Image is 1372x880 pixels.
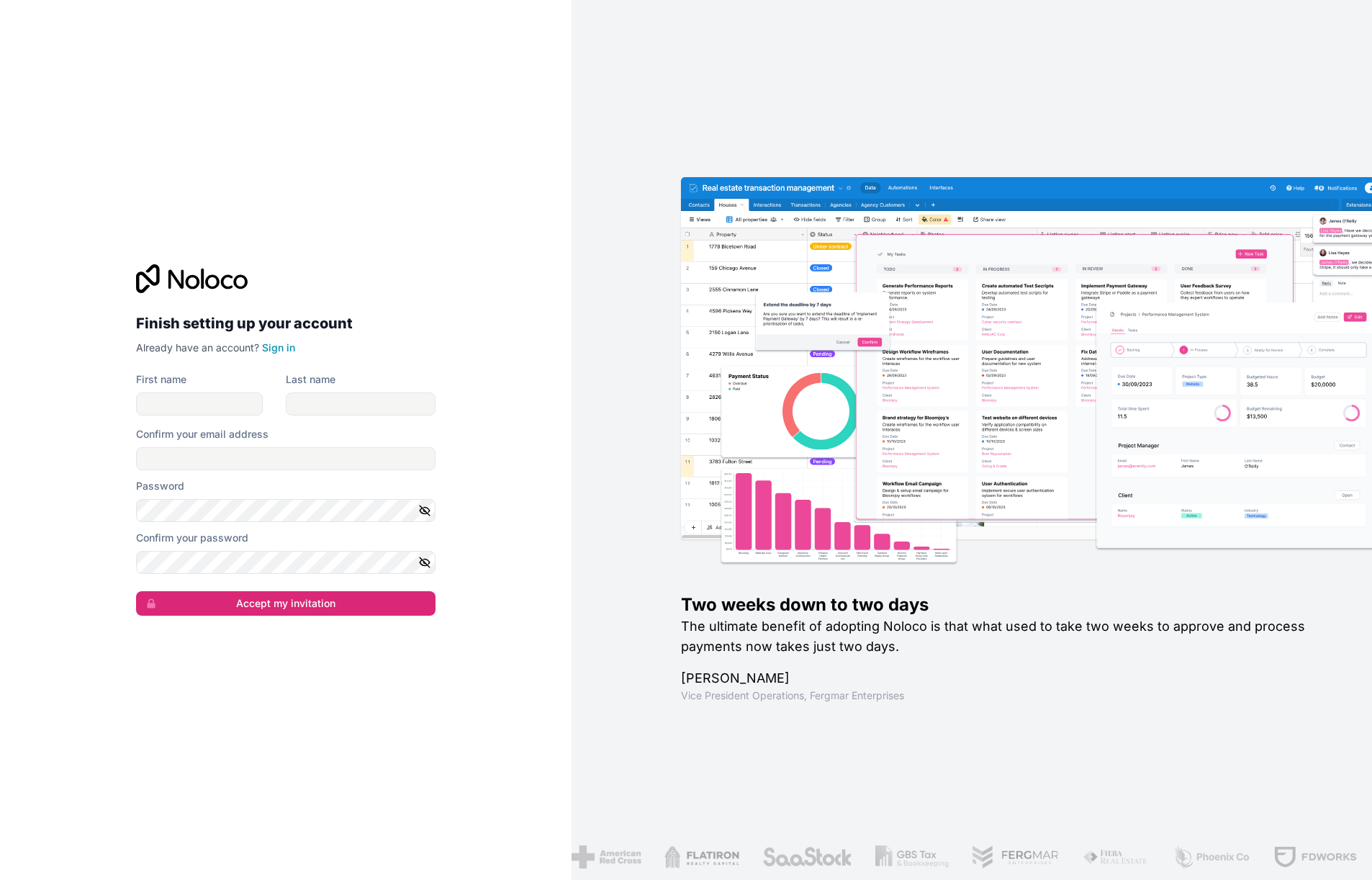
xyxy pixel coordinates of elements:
[136,392,263,416] input: given-name
[136,447,435,470] input: Email address
[262,341,295,354] a: Sign in
[681,668,1326,688] h1: [PERSON_NAME]
[136,479,184,493] label: Password
[136,499,435,522] input: Password
[681,688,1326,703] h1: Vice President Operations , Fergmar Enterprises
[1173,845,1250,868] img: /assets/phoenix-BREaitsQ.png
[136,341,259,354] span: Already have an account?
[136,531,248,545] label: Confirm your password
[136,310,435,336] h2: Finish setting up your account
[136,427,268,441] label: Confirm your email address
[762,845,852,868] img: /assets/saastock-C6Zbiodz.png
[681,616,1326,657] h2: The ultimate benefit of adopting Noloco is that what used to take two weeks to approve and proces...
[971,845,1059,868] img: /assets/fergmar-CudnrXN5.png
[1273,845,1357,868] img: /assets/fdworks-Bi04fVtw.png
[286,372,335,387] label: Last name
[286,392,435,416] input: family-name
[1082,845,1150,868] img: /assets/fiera-fwj2N5v4.png
[136,551,435,574] input: Confirm password
[681,593,1326,616] h1: Two weeks down to two days
[136,372,186,387] label: First name
[664,845,739,868] img: /assets/flatiron-C8eUkumj.png
[875,845,949,868] img: /assets/gbstax-C-GtDUiK.png
[136,591,435,616] button: Accept my invitation
[571,845,641,868] img: /assets/american-red-cross-BAupjrZR.png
